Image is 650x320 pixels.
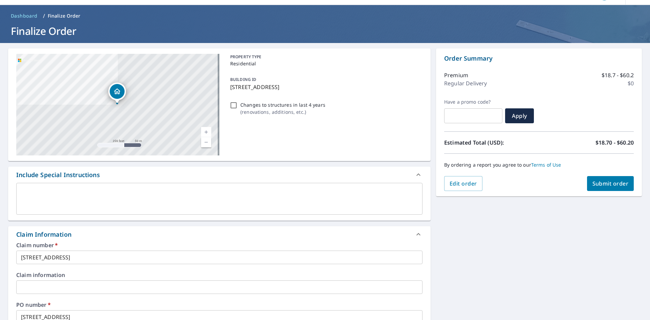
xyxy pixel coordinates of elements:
a: Current Level 17, Zoom Out [201,137,211,147]
label: Have a promo code? [444,99,502,105]
a: Terms of Use [531,162,561,168]
p: Residential [230,60,420,67]
p: ( renovations, additions, etc. ) [240,108,325,115]
label: Claim information [16,272,422,278]
button: Edit order [444,176,482,191]
div: Include Special Instructions [16,170,100,179]
button: Submit order [587,176,634,191]
p: [STREET_ADDRESS] [230,83,420,91]
a: Current Level 17, Zoom In [201,127,211,137]
p: $18.70 - $60.20 [595,138,634,147]
label: PO number [16,302,422,307]
div: Include Special Instructions [8,167,431,183]
p: BUILDING ID [230,77,256,82]
label: Claim number [16,242,422,248]
span: Edit order [450,180,477,187]
li: / [43,12,45,20]
a: Dashboard [8,10,40,21]
p: Order Summary [444,54,634,63]
button: Apply [505,108,534,123]
div: Claim Information [16,230,71,239]
p: PROPERTY TYPE [230,54,420,60]
span: Apply [511,112,528,120]
h1: Finalize Order [8,24,642,38]
p: Estimated Total (USD): [444,138,539,147]
span: Submit order [592,180,629,187]
p: By ordering a report you agree to our [444,162,634,168]
p: $18.7 - $60.2 [602,71,634,79]
nav: breadcrumb [8,10,642,21]
p: Regular Delivery [444,79,487,87]
p: $0 [628,79,634,87]
div: Dropped pin, building 1, Residential property, 1053 Nation Rd Abbeville, SC 29620 [108,83,126,104]
p: Changes to structures in last 4 years [240,101,325,108]
span: Dashboard [11,13,38,19]
p: Premium [444,71,468,79]
p: Finalize Order [48,13,81,19]
div: Claim Information [8,226,431,242]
